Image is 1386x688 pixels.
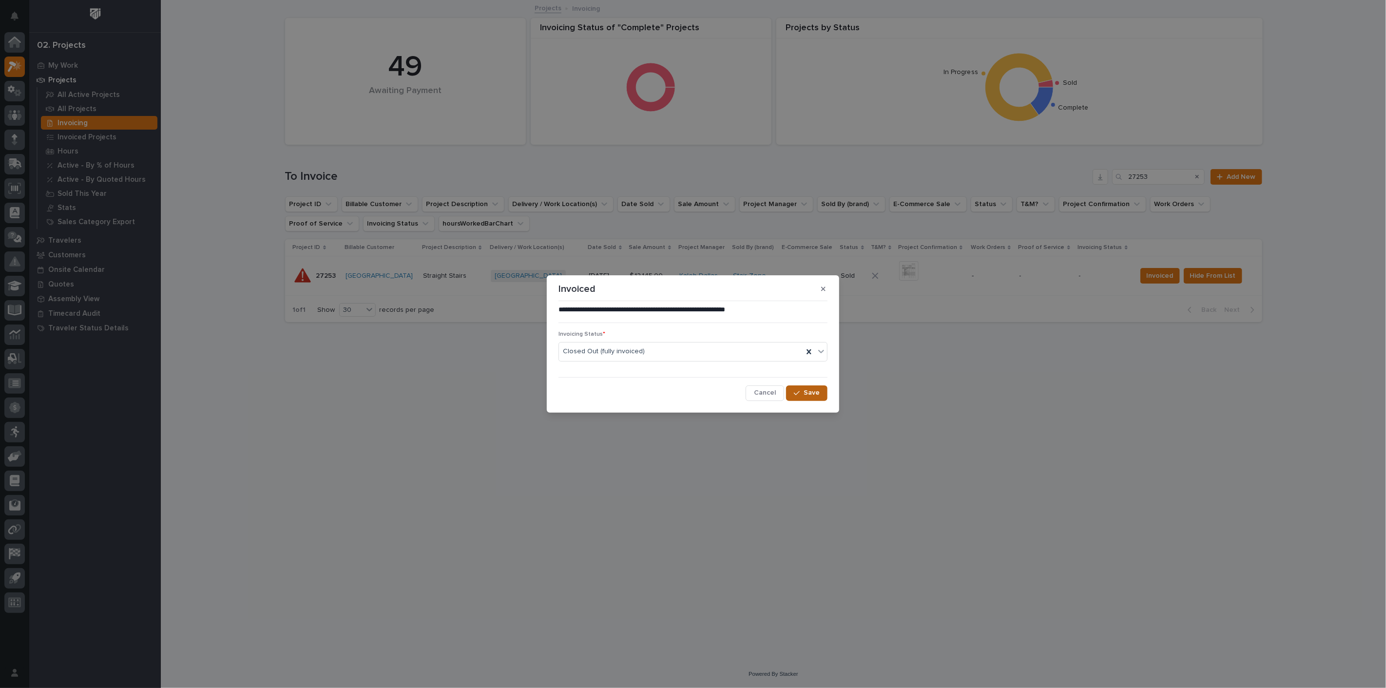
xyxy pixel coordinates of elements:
p: Invoiced [558,283,596,295]
span: Cancel [754,388,776,397]
button: Save [786,385,828,401]
span: Save [804,388,820,397]
span: Invoicing Status [558,331,605,337]
span: Closed Out (fully invoiced) [563,346,645,357]
button: Cancel [746,385,784,401]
